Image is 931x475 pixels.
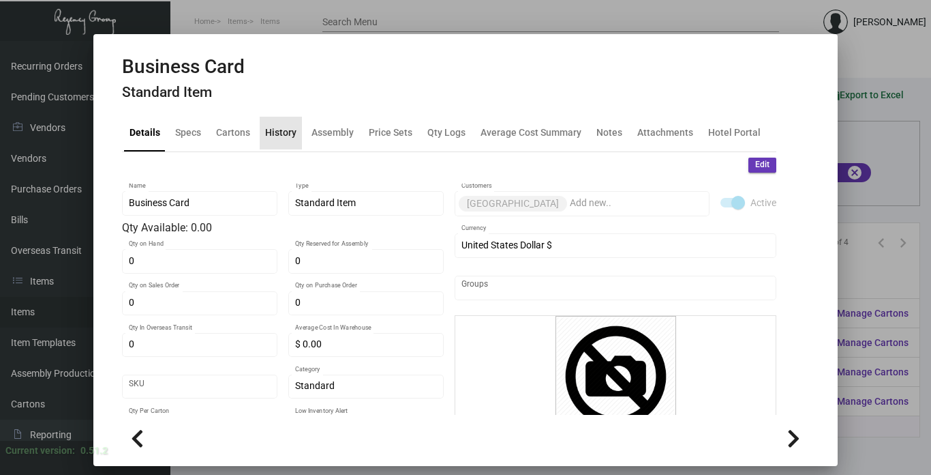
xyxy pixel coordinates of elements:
[369,126,412,140] div: Price Sets
[459,196,567,212] mat-chip: [GEOGRAPHIC_DATA]
[265,126,296,140] div: History
[311,126,354,140] div: Assembly
[748,158,776,173] button: Edit
[122,220,444,236] div: Qty Available: 0.00
[427,126,465,140] div: Qty Logs
[122,84,245,101] h4: Standard Item
[750,195,776,211] span: Active
[175,126,201,140] div: Specs
[80,444,108,458] div: 0.51.2
[122,55,245,78] h2: Business Card
[480,126,581,140] div: Average Cost Summary
[596,126,622,140] div: Notes
[755,159,769,171] span: Edit
[461,283,769,293] input: Add new..
[708,126,761,140] div: Hotel Portal
[129,126,160,140] div: Details
[216,126,250,140] div: Cartons
[637,126,693,140] div: Attachments
[5,444,75,458] div: Current version:
[570,198,702,209] input: Add new..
